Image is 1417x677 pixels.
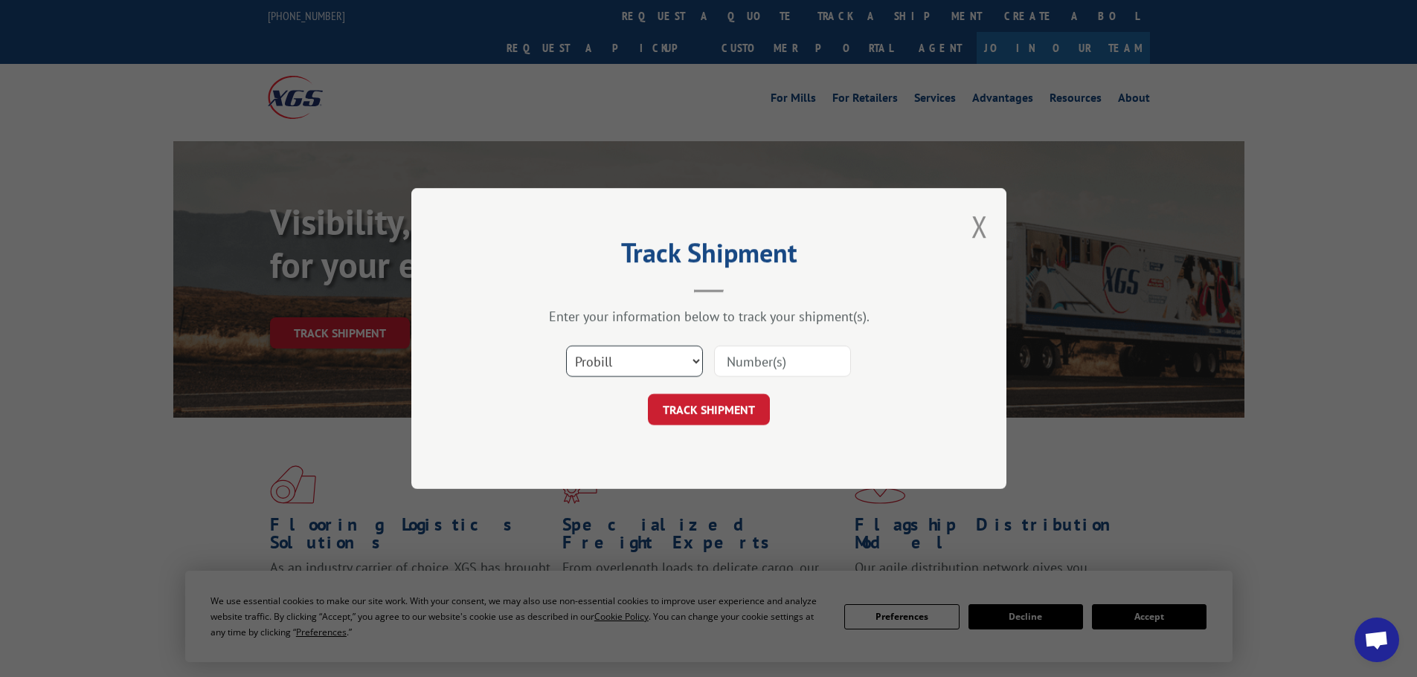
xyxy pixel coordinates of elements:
[486,242,932,271] h2: Track Shipment
[648,394,770,425] button: TRACK SHIPMENT
[486,308,932,325] div: Enter your information below to track your shipment(s).
[971,207,988,246] button: Close modal
[714,346,851,377] input: Number(s)
[1355,618,1399,662] div: Open chat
